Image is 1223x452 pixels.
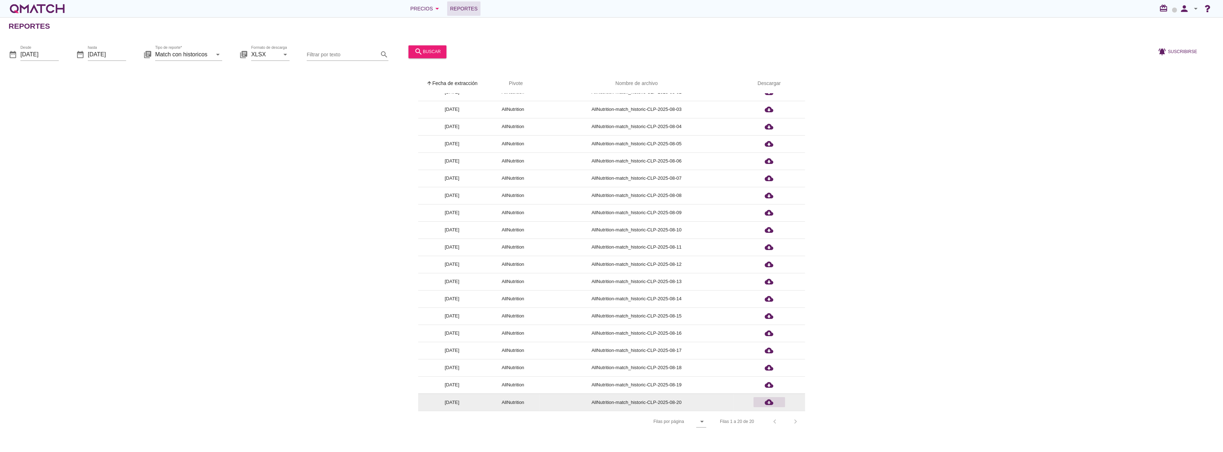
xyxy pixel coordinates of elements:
[540,394,734,411] td: AllNutrition-match_historic-CLP-2025-08-20
[281,50,290,59] i: arrow_drop_down
[418,101,486,118] td: [DATE]
[734,74,805,94] th: Descargar: Not sorted.
[418,256,486,273] td: [DATE]
[540,170,734,187] td: AllNutrition-match_historic-CLP-2025-08-07
[1152,45,1203,58] button: Suscribirse
[486,273,540,290] td: AllNutrition
[251,49,280,60] input: Formato de descarga
[540,273,734,290] td: AllNutrition-match_historic-CLP-2025-08-13
[765,191,774,200] i: cloud_download
[765,260,774,269] i: cloud_download
[765,208,774,217] i: cloud_download
[1158,47,1168,56] i: notifications_active
[239,50,248,59] i: library_books
[765,243,774,251] i: cloud_download
[486,221,540,239] td: AllNutrition
[540,376,734,394] td: AllNutrition-match_historic-CLP-2025-08-19
[414,47,441,56] div: buscar
[88,49,126,60] input: hasta
[418,118,486,135] td: [DATE]
[540,290,734,307] td: AllNutrition-match_historic-CLP-2025-08-14
[1191,4,1200,13] i: arrow_drop_down
[540,342,734,359] td: AllNutrition-match_historic-CLP-2025-08-17
[765,381,774,389] i: cloud_download
[540,187,734,204] td: AllNutrition-match_historic-CLP-2025-08-08
[540,239,734,256] td: AllNutrition-match_historic-CLP-2025-08-11
[418,290,486,307] td: [DATE]
[410,4,441,13] div: Precios
[486,325,540,342] td: AllNutrition
[418,170,486,187] td: [DATE]
[698,417,706,426] i: arrow_drop_down
[765,226,774,234] i: cloud_download
[418,325,486,342] td: [DATE]
[540,204,734,221] td: AllNutrition-match_historic-CLP-2025-08-09
[76,50,85,59] i: date_range
[765,398,774,406] i: cloud_download
[540,256,734,273] td: AllNutrition-match_historic-CLP-2025-08-12
[765,312,774,320] i: cloud_download
[486,135,540,152] td: AllNutrition
[418,187,486,204] td: [DATE]
[765,174,774,183] i: cloud_download
[418,239,486,256] td: [DATE]
[540,152,734,170] td: AllNutrition-match_historic-CLP-2025-08-06
[307,49,378,60] input: Filtrar por texto
[540,221,734,239] td: AllNutrition-match_historic-CLP-2025-08-10
[486,359,540,376] td: AllNutrition
[409,45,446,58] button: buscar
[765,157,774,165] i: cloud_download
[486,204,540,221] td: AllNutrition
[9,50,17,59] i: date_range
[486,101,540,118] td: AllNutrition
[418,74,486,94] th: Fecha de extracción: Sorted ascending. Activate to sort descending.
[765,140,774,148] i: cloud_download
[418,359,486,376] td: [DATE]
[1177,4,1191,14] i: person
[540,325,734,342] td: AllNutrition-match_historic-CLP-2025-08-16
[9,1,66,16] a: white-qmatch-logo
[380,50,388,59] i: search
[486,152,540,170] td: AllNutrition
[765,346,774,355] i: cloud_download
[418,376,486,394] td: [DATE]
[765,105,774,114] i: cloud_download
[155,49,212,60] input: Tipo de reporte*
[540,118,734,135] td: AllNutrition-match_historic-CLP-2025-08-04
[418,221,486,239] td: [DATE]
[1168,48,1197,55] span: Suscribirse
[418,307,486,325] td: [DATE]
[540,135,734,152] td: AllNutrition-match_historic-CLP-2025-08-05
[720,418,754,425] div: Filas 1 a 20 de 20
[20,49,59,60] input: Desde
[540,359,734,376] td: AllNutrition-match_historic-CLP-2025-08-18
[486,342,540,359] td: AllNutrition
[486,394,540,411] td: AllNutrition
[486,307,540,325] td: AllNutrition
[9,20,50,32] h2: Reportes
[486,187,540,204] td: AllNutrition
[540,101,734,118] td: AllNutrition-match_historic-CLP-2025-08-03
[486,118,540,135] td: AllNutrition
[447,1,481,16] a: Reportes
[765,295,774,303] i: cloud_download
[582,411,706,432] div: Filas por página
[486,256,540,273] td: AllNutrition
[433,4,441,13] i: arrow_drop_down
[450,4,478,13] span: Reportes
[418,135,486,152] td: [DATE]
[418,273,486,290] td: [DATE]
[1159,4,1171,13] i: redeem
[765,277,774,286] i: cloud_download
[418,394,486,411] td: [DATE]
[414,47,423,56] i: search
[765,122,774,131] i: cloud_download
[765,329,774,338] i: cloud_download
[765,363,774,372] i: cloud_download
[486,74,540,94] th: Pivote: Not sorted. Activate to sort ascending.
[143,50,152,59] i: library_books
[214,50,222,59] i: arrow_drop_down
[540,307,734,325] td: AllNutrition-match_historic-CLP-2025-08-15
[486,170,540,187] td: AllNutrition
